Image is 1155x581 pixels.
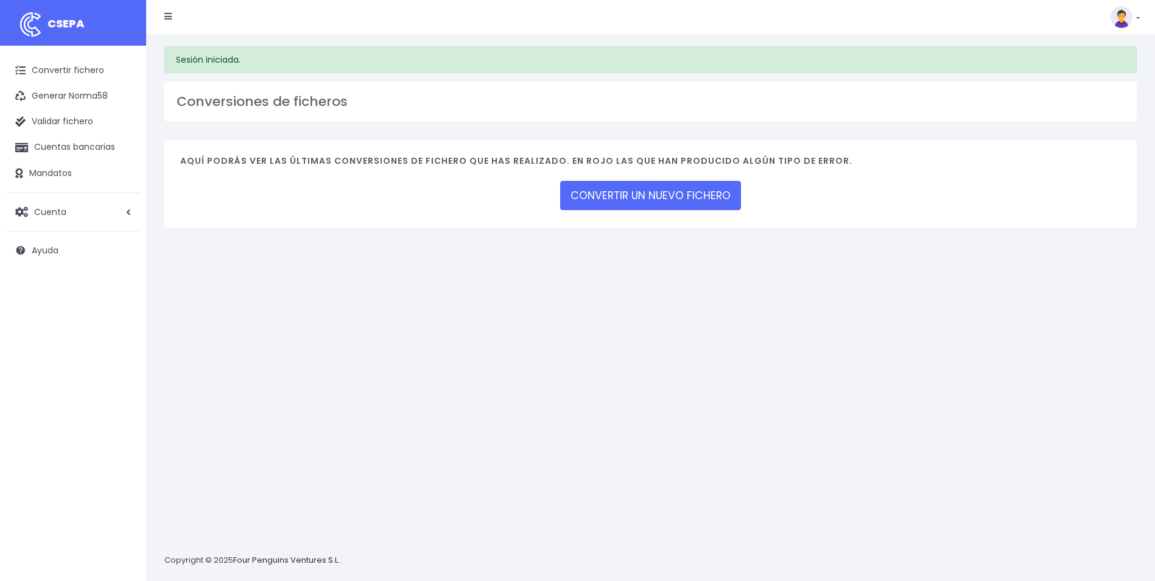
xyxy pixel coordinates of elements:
a: CONVERTIR UN NUEVO FICHERO [560,181,741,210]
h4: Aquí podrás ver las últimas conversiones de fichero que has realizado. En rojo las que han produc... [180,156,1121,172]
div: Sesión iniciada. [164,46,1137,73]
span: CSEPA [47,16,85,31]
p: Copyright © 2025 . [164,554,342,567]
a: Mandatos [6,161,140,186]
a: Cuentas bancarias [6,135,140,160]
span: Cuenta [34,205,66,217]
span: Ayuda [32,244,58,256]
img: logo [15,9,46,40]
a: Convertir fichero [6,58,140,83]
h3: Conversiones de ficheros [177,94,1125,110]
a: Cuenta [6,199,140,225]
a: Validar fichero [6,109,140,135]
img: profile [1111,6,1132,28]
a: Generar Norma58 [6,83,140,109]
a: Ayuda [6,238,140,263]
a: Four Penguins Ventures S.L. [233,554,340,566]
